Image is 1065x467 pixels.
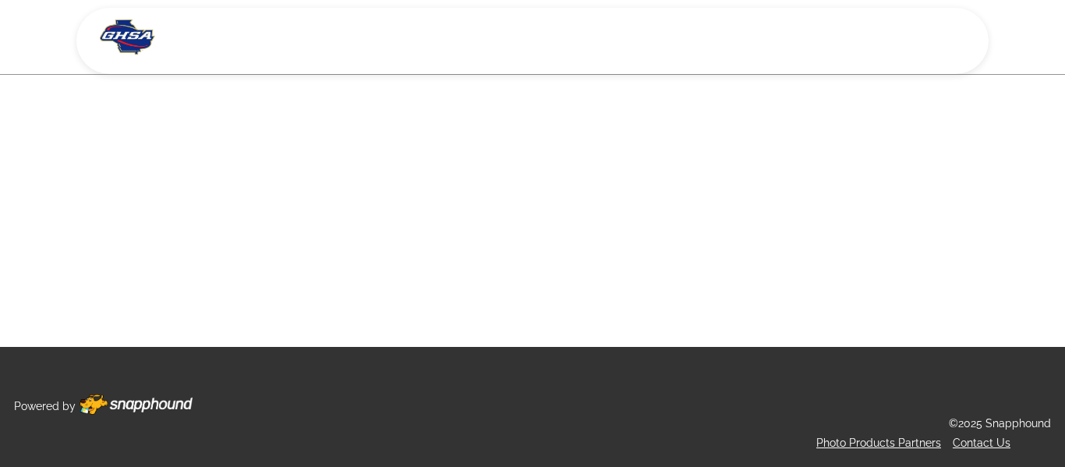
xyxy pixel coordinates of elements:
a: Photo Products Partners [816,437,941,449]
p: Powered by [14,397,76,416]
img: Footer [80,394,193,415]
img: Snapphound Logo [100,19,155,55]
p: ©2025 Snapphound [949,414,1051,433]
a: Contact Us [953,437,1010,449]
